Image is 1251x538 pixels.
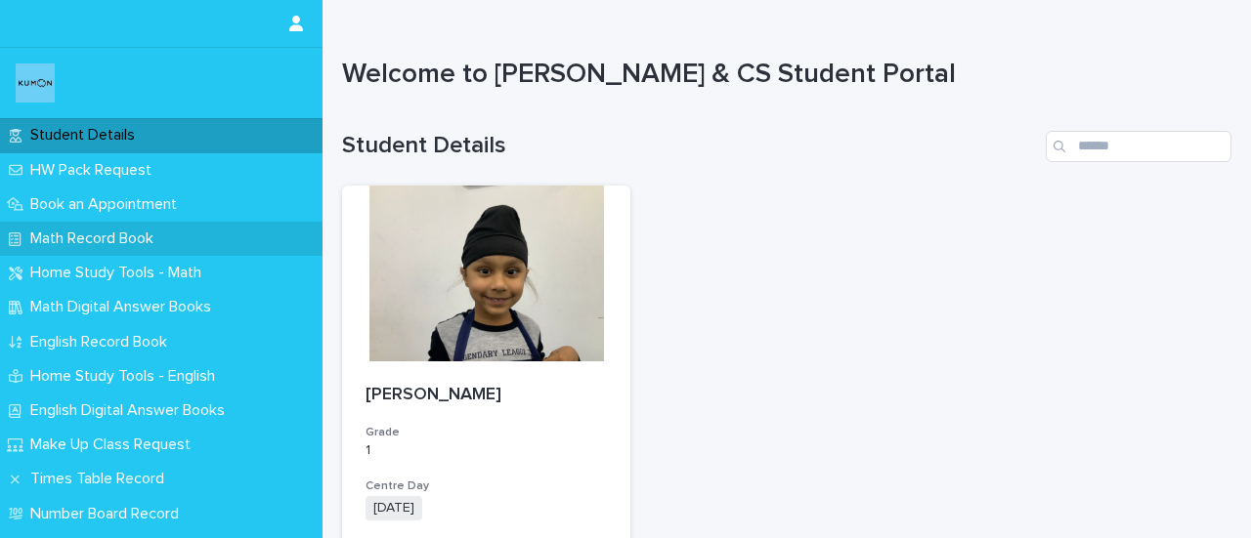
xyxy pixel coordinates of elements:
[366,385,607,406] p: [PERSON_NAME]
[22,333,183,352] p: English Record Book
[1046,131,1231,162] input: Search
[22,298,227,316] p: Math Digital Answer Books
[366,442,607,459] p: 1
[342,59,1217,92] h1: Welcome to [PERSON_NAME] & CS Student Portal
[22,229,169,248] p: Math Record Book
[22,505,194,523] p: Number Board Record
[22,435,206,454] p: Make Up Class Request
[342,132,1038,160] h1: Student Details
[366,496,422,520] span: [DATE]
[16,63,55,103] img: o6XkwfS7S2qhyeB9lxyF
[22,367,231,386] p: Home Study Tools - English
[22,470,180,488] p: Times Table Record
[366,425,607,440] h3: Grade
[22,401,240,420] p: English Digital Answer Books
[366,478,607,494] h3: Centre Day
[22,195,193,214] p: Book an Appointment
[22,264,217,282] p: Home Study Tools - Math
[22,126,151,145] p: Student Details
[22,161,167,180] p: HW Pack Request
